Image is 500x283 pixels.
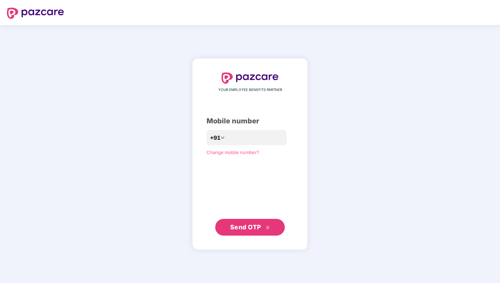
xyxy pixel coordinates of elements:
[210,133,220,142] span: +91
[207,116,293,127] div: Mobile number
[220,136,225,140] span: down
[230,223,261,231] span: Send OTP
[218,87,282,93] span: YOUR EMPLOYEE BENEFITS PARTNER
[266,225,270,230] span: double-right
[7,8,64,19] img: logo
[221,72,279,84] img: logo
[215,219,285,236] button: Send OTPdouble-right
[207,150,259,155] a: Change mobile number?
